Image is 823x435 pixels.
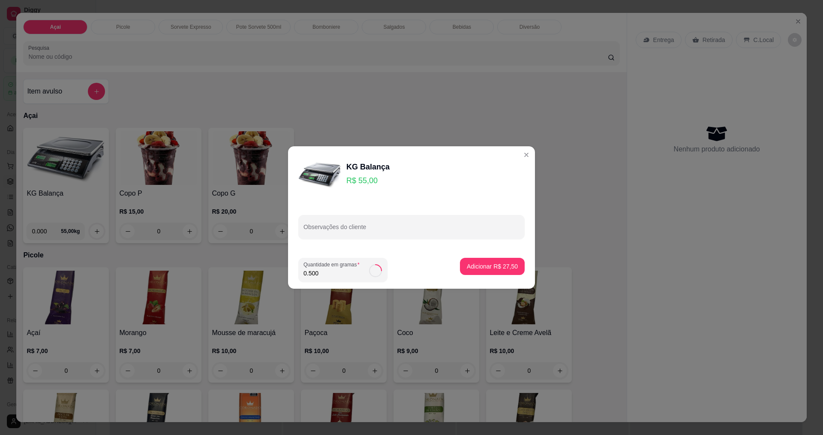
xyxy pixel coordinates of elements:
[460,258,525,275] button: Adicionar R$ 27,50
[520,148,533,162] button: Close
[369,264,382,278] div: Loading...
[303,269,369,278] input: Quantidade em gramas
[303,226,520,235] input: Observações do cliente
[346,175,390,187] p: R$ 55,00
[303,261,363,268] label: Quantidade em gramas
[467,262,518,271] p: Adicionar R$ 27,50
[346,161,390,173] div: KG Balança
[298,153,341,196] img: product-image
